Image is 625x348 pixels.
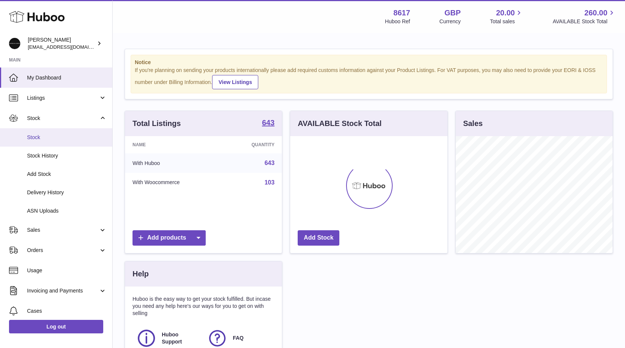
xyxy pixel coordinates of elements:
a: 643 [265,160,275,166]
span: Stock [27,115,99,122]
p: Huboo is the easy way to get your stock fulfilled. But incase you need any help here's our ways f... [133,295,274,317]
a: 103 [265,179,275,186]
span: 20.00 [496,8,515,18]
strong: 8617 [393,8,410,18]
a: Add products [133,230,206,246]
h3: Total Listings [133,118,181,129]
h3: Sales [463,118,483,129]
span: Add Stock [27,171,107,178]
strong: GBP [444,8,461,18]
div: [PERSON_NAME] [28,36,95,51]
div: If you're planning on sending your products internationally please add required customs informati... [135,67,603,89]
th: Name [125,136,223,153]
a: 20.00 Total sales [490,8,523,25]
span: [EMAIL_ADDRESS][DOMAIN_NAME] [28,44,110,50]
span: Sales [27,226,99,234]
span: Stock [27,134,107,141]
span: 260.00 [584,8,607,18]
span: Listings [27,94,99,102]
a: Add Stock [298,230,339,246]
a: 643 [262,119,274,128]
span: Usage [27,267,107,274]
span: Orders [27,247,99,254]
a: View Listings [212,75,258,89]
a: Log out [9,320,103,333]
strong: Notice [135,59,603,66]
span: My Dashboard [27,74,107,81]
span: Total sales [490,18,523,25]
td: With Woocommerce [125,173,223,192]
strong: 643 [262,119,274,126]
div: Currency [440,18,461,25]
span: ASN Uploads [27,207,107,214]
span: Stock History [27,152,107,159]
div: Huboo Ref [385,18,410,25]
span: Invoicing and Payments [27,287,99,294]
span: Huboo Support [162,331,199,345]
span: AVAILABLE Stock Total [553,18,616,25]
img: hello@alfredco.com [9,38,20,49]
span: Delivery History [27,189,107,196]
a: 260.00 AVAILABLE Stock Total [553,8,616,25]
h3: Help [133,269,149,279]
h3: AVAILABLE Stock Total [298,118,381,129]
span: Cases [27,307,107,315]
th: Quantity [223,136,282,153]
td: With Huboo [125,153,223,173]
span: FAQ [233,334,244,342]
